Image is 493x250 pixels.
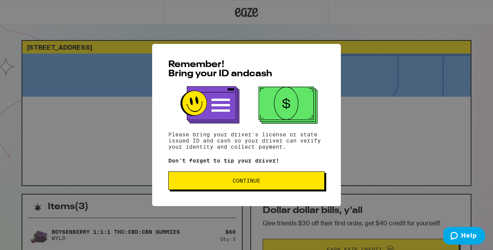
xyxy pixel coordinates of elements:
p: Please bring your driver's license or state issued ID and cash so your driver can verify your ide... [168,131,325,150]
span: Continue [233,178,260,183]
p: Don't forget to tip your driver! [168,158,325,164]
iframe: Opens a widget where you can find more information [443,227,485,246]
span: Remember! Bring your ID and cash [168,60,272,79]
button: Continue [168,171,325,190]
